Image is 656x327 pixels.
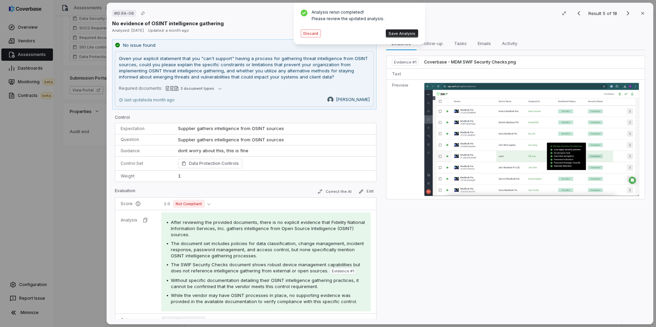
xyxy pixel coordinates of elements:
[189,160,239,167] span: Data Protection Controls
[588,10,618,17] p: Result 5 of 18
[171,278,359,289] span: Without specific documentation detailing their OSINT intelligence gathering practices, it cannot ...
[115,188,135,196] p: Evaluation
[171,241,364,258] span: The document set includes policies for data classification, change management, incident response,...
[336,97,370,102] span: [PERSON_NAME]
[451,39,469,48] span: Tasks
[171,219,365,237] span: After reviewing the provided documents, there is no explicit evidence that Fidelity National Info...
[121,148,170,154] p: Guidance
[315,187,354,196] button: Correct the AI
[112,28,144,33] span: Analyzed: [DATE]
[161,200,213,208] button: 1.0Not Compliant
[386,29,418,38] button: Save Analysis
[161,316,206,323] span: Incomplete response
[137,7,149,19] button: Copy link
[420,39,446,48] span: Follow-up
[121,137,170,142] p: Question
[327,97,333,103] img: Zi Chong Kao avatar
[114,11,134,16] span: # ID.RA-06
[121,173,170,179] p: Weight
[386,80,421,199] td: Preview
[121,317,153,323] p: Category
[119,86,162,91] span: Required documents:
[121,217,137,223] p: Analysis
[621,9,635,17] button: Next result
[119,97,175,103] p: last updated a month ago
[475,39,494,48] span: Emails
[178,126,284,131] span: Supplier gathers intelligence from OSINT sources
[148,28,189,33] span: Updated: a month ago
[119,55,370,80] p: Given your explicit statement that you "can't support" having a process for gathering threat inte...
[173,200,205,208] span: Not Compliant
[312,10,384,15] span: Analysis rerun completed!
[312,16,384,21] span: Please review the updated analysis.
[332,268,354,274] span: Evidence # 1
[178,147,371,154] p: dont worry about this, this is fine
[356,187,377,196] button: Edit
[394,59,416,65] span: Evidence # 1
[121,201,153,207] p: Score
[112,20,224,27] p: No evidence of OSINT intelligence gathering
[121,126,170,131] p: Expectation
[386,68,421,80] td: Text
[499,39,520,48] span: Activity
[171,293,357,304] span: While the vendor may have OSINT processes in place, no supporting evidence was provided in the av...
[171,262,360,273] span: The SWIF Security Checks document shows robust device management capabilities but does not refere...
[572,9,586,17] button: Previous result
[178,173,181,179] span: 1
[424,59,516,65] button: Coverbase - MDM SWIF Security Checks.png
[121,161,170,166] p: Control Set
[123,42,155,49] p: No issue found
[180,86,214,91] div: 3 document types
[301,29,321,38] button: Discard
[115,115,377,123] p: Control
[178,137,284,142] span: Supplier gathers intelligence from OSINT sources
